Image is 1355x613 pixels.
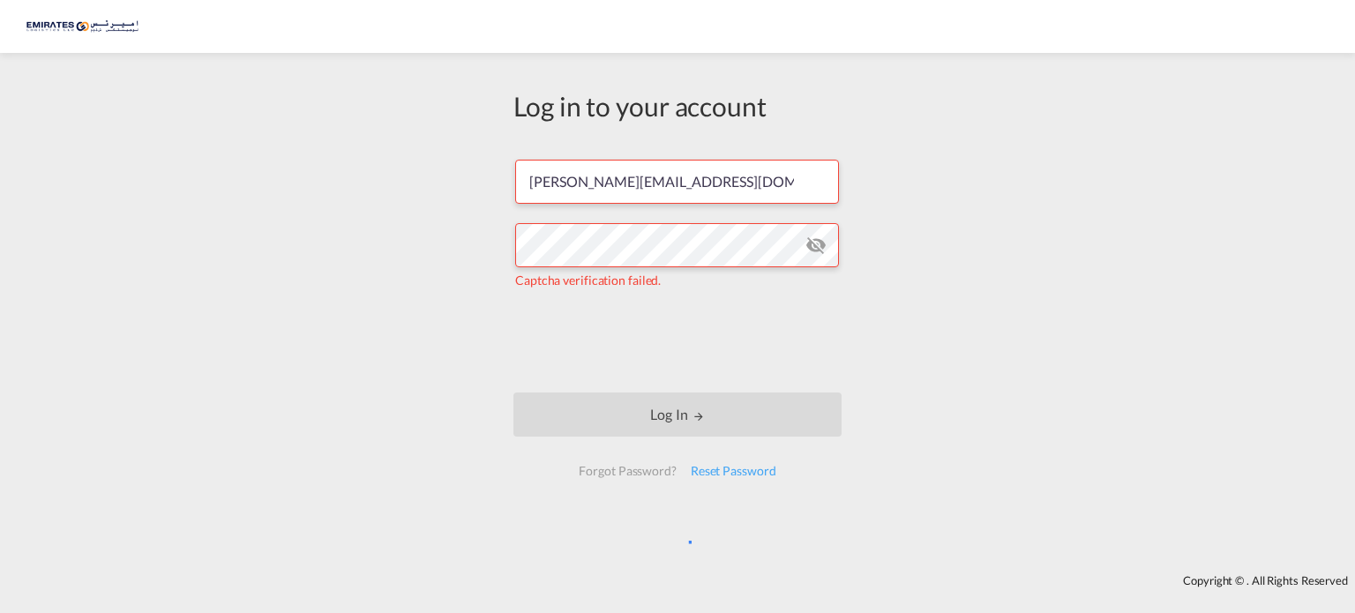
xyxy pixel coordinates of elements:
[515,273,661,288] span: Captcha verification failed.
[543,306,812,375] iframe: reCAPTCHA
[515,160,839,204] input: Enter email/phone number
[513,87,842,124] div: Log in to your account
[572,455,683,487] div: Forgot Password?
[684,455,783,487] div: Reset Password
[26,7,146,47] img: c67187802a5a11ec94275b5db69a26e6.png
[805,235,827,256] md-icon: icon-eye-off
[513,392,842,437] button: LOGIN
